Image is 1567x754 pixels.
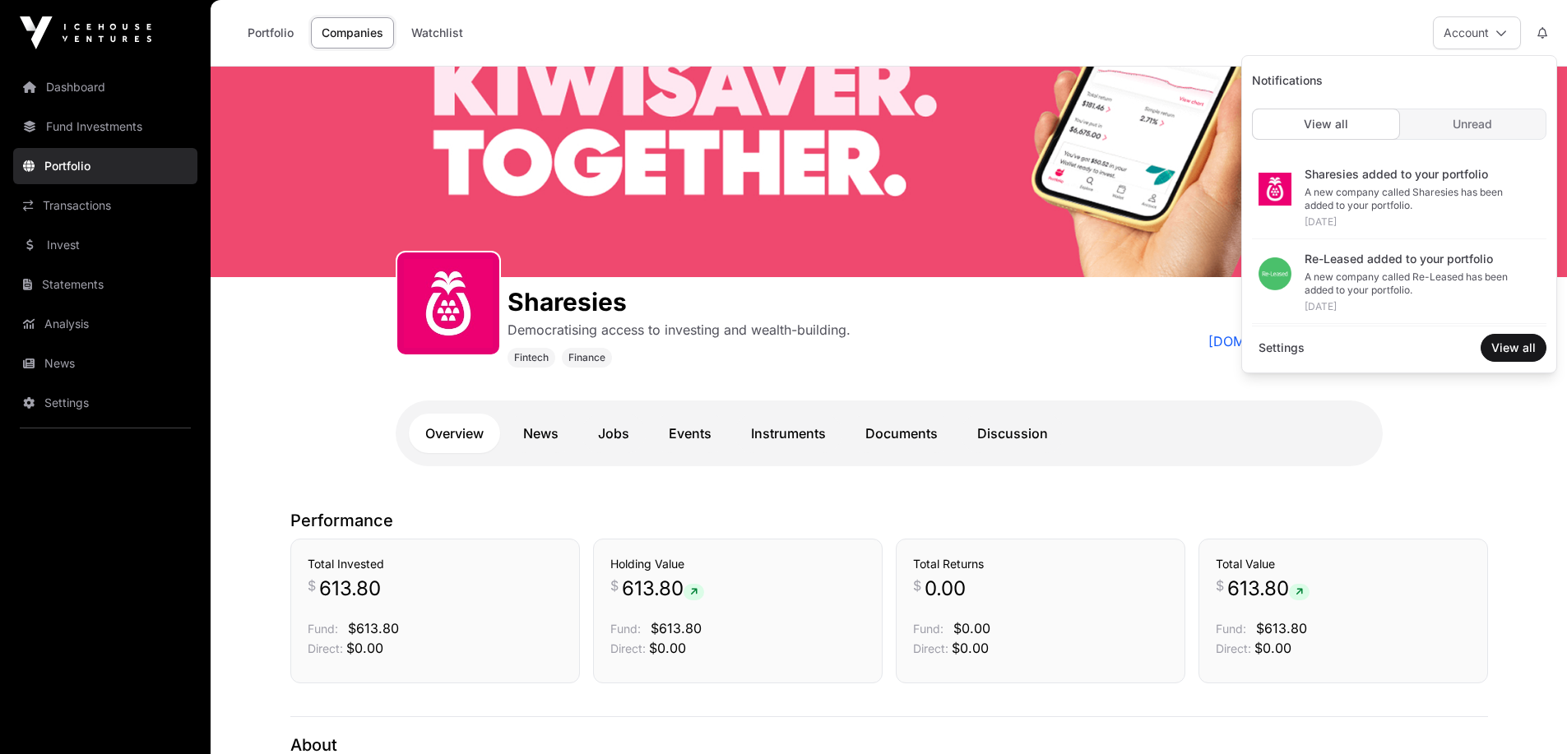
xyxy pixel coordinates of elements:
[514,351,549,364] span: Fintech
[308,556,563,572] h3: Total Invested
[1305,271,1533,297] div: A new company called Re-Leased has been added to your portfolio.
[404,259,493,348] img: sharesies_logo.jpeg
[913,556,1168,572] h3: Total Returns
[13,187,197,224] a: Transactions
[346,640,383,656] span: $0.00
[290,509,1488,532] p: Performance
[409,414,1370,453] nav: Tabs
[319,576,381,602] span: 613.80
[13,345,197,382] a: News
[13,385,197,421] a: Settings
[13,306,197,342] a: Analysis
[13,266,197,303] a: Statements
[913,576,921,595] span: $
[1453,116,1492,132] span: Unread
[348,620,399,636] span: $613.80
[610,576,619,595] span: $
[508,287,851,317] h1: Sharesies
[1305,251,1533,267] div: Re-Leased added to your portfolio
[401,17,474,49] a: Watchlist
[1208,331,1318,351] a: [DOMAIN_NAME]
[311,17,394,49] a: Companies
[1252,241,1546,324] a: Re-Leased added to your portfolioA new company called Re-Leased has been added to your portfolio....
[952,640,989,656] span: $0.00
[1485,675,1567,754] iframe: Chat Widget
[652,414,728,453] a: Events
[582,414,646,453] a: Jobs
[13,109,197,145] a: Fund Investments
[925,576,966,602] span: 0.00
[568,351,605,364] span: Finance
[237,17,304,49] a: Portfolio
[1256,620,1307,636] span: $613.80
[1305,166,1533,183] div: Sharesies added to your portfolio
[13,69,197,105] a: Dashboard
[1216,576,1224,595] span: $
[1216,556,1471,572] h3: Total Value
[1491,340,1536,356] span: View all
[1259,173,1291,206] img: sharesies_logo.jpeg
[622,576,704,602] span: 613.80
[1216,622,1246,636] span: Fund:
[308,576,316,595] span: $
[13,227,197,263] a: Invest
[735,414,842,453] a: Instruments
[308,622,338,636] span: Fund:
[1305,186,1533,212] div: A new company called Sharesies has been added to your portfolio.
[1259,257,1291,290] img: download.png
[1252,156,1546,239] a: Sharesies added to your portfolioA new company called Sharesies has been added to your portfolio....
[1227,576,1310,602] span: 613.80
[211,67,1567,277] img: Sharesies
[1254,640,1291,656] span: $0.00
[1216,641,1251,655] span: Direct:
[1433,16,1521,49] button: Account
[1481,334,1546,362] button: View all
[913,622,943,636] span: Fund:
[953,620,990,636] span: $0.00
[610,556,865,572] h3: Holding Value
[1305,215,1533,229] div: [DATE]
[1305,300,1533,313] div: [DATE]
[13,148,197,184] a: Portfolio
[913,641,948,655] span: Direct:
[610,641,646,655] span: Direct:
[1252,333,1311,363] a: Settings
[409,414,500,453] a: Overview
[1245,66,1329,95] span: Notifications
[649,640,686,656] span: $0.00
[610,622,641,636] span: Fund:
[507,414,575,453] a: News
[508,320,851,340] p: Democratising access to investing and wealth-building.
[961,414,1064,453] a: Discussion
[849,414,954,453] a: Documents
[308,641,343,655] span: Direct:
[20,16,151,49] img: Icehouse Ventures Logo
[651,620,702,636] span: $613.80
